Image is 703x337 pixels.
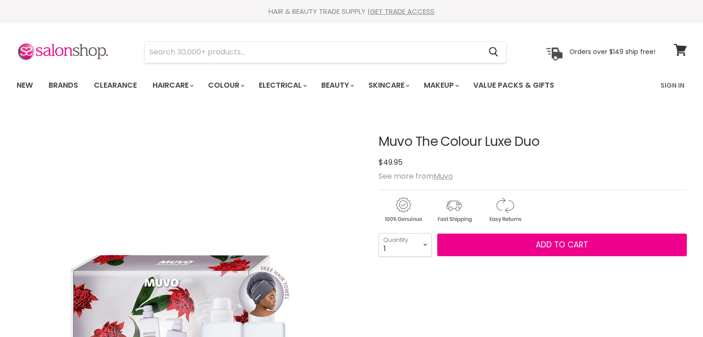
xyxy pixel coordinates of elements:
a: GET TRADE ACCESS [370,6,434,16]
select: Quantity [379,233,432,256]
h1: Muvo The Colour Luxe Duo [379,135,687,149]
a: Beauty [314,76,360,95]
a: Clearance [87,76,144,95]
span: Add to cart [536,239,588,250]
span: $49.95 [379,157,403,168]
button: Search [482,42,506,63]
a: Muvo [434,171,453,181]
p: Orders over $149 ship free! [569,48,655,56]
a: Sign In [655,76,690,95]
span: See more from [379,171,453,181]
a: Electrical [252,76,312,95]
img: genuine.gif [379,196,428,224]
a: Skincare [361,76,415,95]
a: Brands [42,76,85,95]
ul: Main menu [10,72,608,99]
nav: Main [5,72,698,99]
div: HAIR & BEAUTY TRADE SUPPLY | [5,7,698,16]
form: Product [144,41,507,63]
img: shipping.gif [429,196,478,224]
input: Search [145,42,482,63]
a: Haircare [146,76,199,95]
button: Add to cart [437,234,687,257]
a: New [10,76,40,95]
a: Makeup [417,76,465,95]
img: returns.gif [480,196,529,224]
a: Colour [201,76,250,95]
a: Value Packs & Gifts [466,76,561,95]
